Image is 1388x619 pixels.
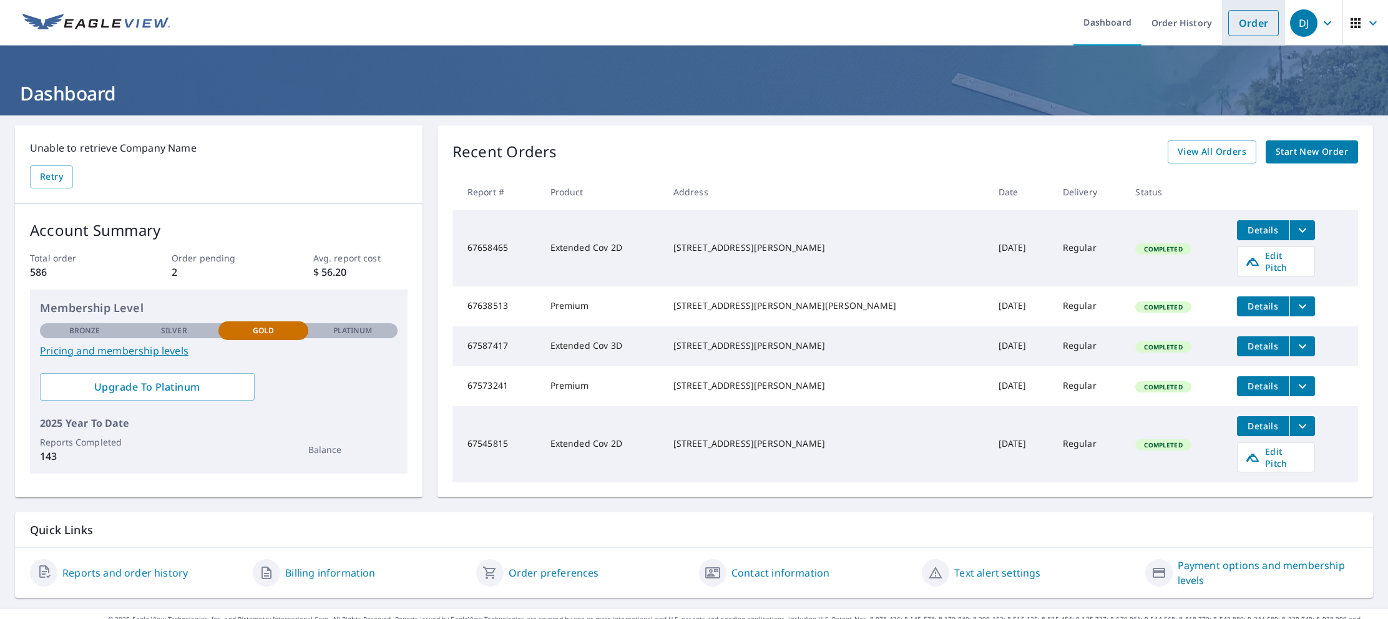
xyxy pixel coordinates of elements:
td: Regular [1053,366,1126,406]
td: [DATE] [989,210,1053,286]
p: Unable to retrieve Company Name [30,140,408,155]
button: detailsBtn-67638513 [1237,296,1289,316]
td: 67638513 [452,286,540,326]
span: Details [1244,420,1282,432]
a: Edit Pitch [1237,246,1315,276]
span: Completed [1136,245,1190,253]
a: Order preferences [509,565,599,580]
button: filesDropdownBtn-67638513 [1289,296,1315,316]
th: Date [989,173,1053,210]
td: Regular [1053,210,1126,286]
button: filesDropdownBtn-67587417 [1289,336,1315,356]
td: Extended Cov 3D [540,326,663,366]
p: Reports Completed [40,436,129,449]
span: Details [1244,224,1282,236]
div: [STREET_ADDRESS][PERSON_NAME] [673,339,979,352]
td: 67545815 [452,406,540,482]
span: Retry [40,169,63,185]
button: filesDropdownBtn-67658465 [1289,220,1315,240]
div: [STREET_ADDRESS][PERSON_NAME] [673,437,979,450]
button: detailsBtn-67545815 [1237,416,1289,436]
p: 2 [172,265,266,280]
td: Premium [540,286,663,326]
p: 2025 Year To Date [40,416,398,431]
td: Extended Cov 2D [540,210,663,286]
p: Bronze [69,325,100,336]
p: Avg. report cost [313,251,408,265]
a: Order [1228,10,1279,36]
button: detailsBtn-67573241 [1237,376,1289,396]
p: Order pending [172,251,266,265]
p: $ 56.20 [313,265,408,280]
span: Completed [1136,383,1190,391]
p: Membership Level [40,300,398,316]
button: detailsBtn-67587417 [1237,336,1289,356]
button: filesDropdownBtn-67573241 [1289,376,1315,396]
p: Total order [30,251,124,265]
a: Edit Pitch [1237,442,1315,472]
h1: Dashboard [15,80,1373,106]
td: Premium [540,366,663,406]
td: Regular [1053,286,1126,326]
span: Edit Pitch [1245,250,1307,273]
td: Extended Cov 2D [540,406,663,482]
th: Product [540,173,663,210]
td: 67587417 [452,326,540,366]
a: Upgrade To Platinum [40,373,255,401]
div: DJ [1290,9,1317,37]
button: filesDropdownBtn-67545815 [1289,416,1315,436]
td: 67658465 [452,210,540,286]
td: Regular [1053,326,1126,366]
div: [STREET_ADDRESS][PERSON_NAME][PERSON_NAME] [673,300,979,312]
td: [DATE] [989,406,1053,482]
td: [DATE] [989,326,1053,366]
p: 586 [30,265,124,280]
span: Upgrade To Platinum [50,380,245,394]
span: Details [1244,340,1282,352]
th: Report # [452,173,540,210]
a: Text alert settings [954,565,1040,580]
a: View All Orders [1168,140,1256,163]
p: Gold [253,325,274,336]
div: [STREET_ADDRESS][PERSON_NAME] [673,241,979,254]
a: Payment options and membership levels [1178,558,1358,588]
span: Completed [1136,343,1190,351]
span: Completed [1136,441,1190,449]
span: Edit Pitch [1245,446,1307,469]
p: Recent Orders [452,140,557,163]
a: Pricing and membership levels [40,343,398,358]
span: View All Orders [1178,144,1246,160]
button: detailsBtn-67658465 [1237,220,1289,240]
td: Regular [1053,406,1126,482]
a: Billing information [285,565,375,580]
span: Completed [1136,303,1190,311]
td: [DATE] [989,286,1053,326]
span: Details [1244,300,1282,312]
img: EV Logo [22,14,170,32]
span: Start New Order [1276,144,1348,160]
span: Details [1244,380,1282,392]
p: Silver [161,325,187,336]
a: Start New Order [1266,140,1358,163]
a: Reports and order history [62,565,188,580]
th: Delivery [1053,173,1126,210]
p: Balance [308,443,398,456]
p: Account Summary [30,219,408,241]
td: 67573241 [452,366,540,406]
td: [DATE] [989,366,1053,406]
th: Status [1125,173,1226,210]
a: Contact information [731,565,829,580]
p: 143 [40,449,129,464]
button: Retry [30,165,73,188]
p: Quick Links [30,522,1358,538]
th: Address [663,173,989,210]
div: [STREET_ADDRESS][PERSON_NAME] [673,379,979,392]
p: Platinum [333,325,373,336]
